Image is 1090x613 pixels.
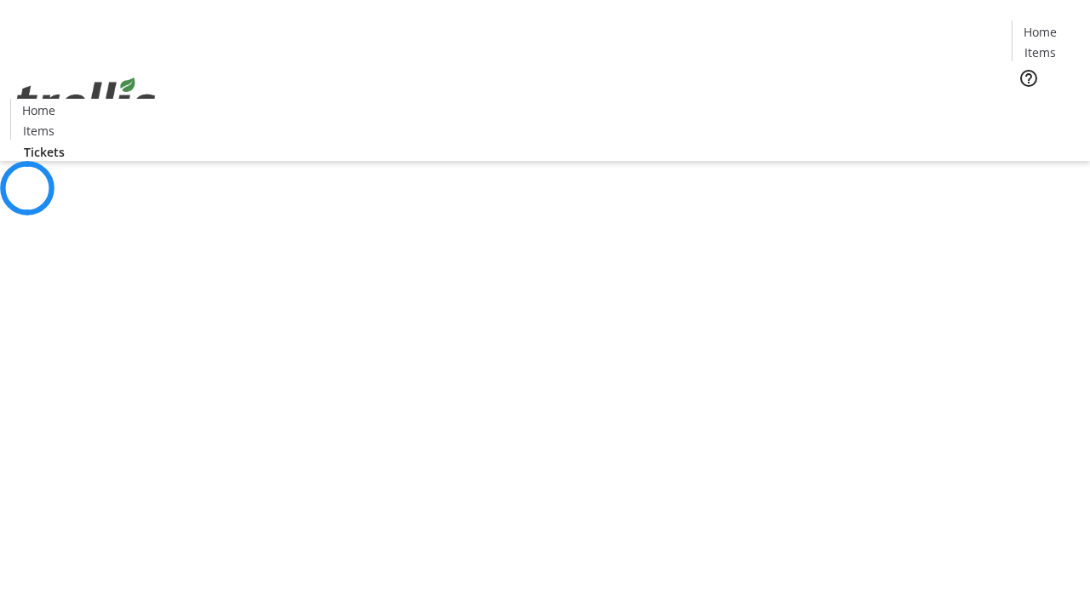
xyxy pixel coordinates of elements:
span: Home [22,101,55,119]
a: Tickets [10,143,78,161]
a: Home [1013,23,1067,41]
a: Tickets [1012,99,1080,117]
button: Help [1012,61,1046,95]
span: Home [1024,23,1057,41]
img: Orient E2E Organization 62PuBA5FJd's Logo [10,59,162,144]
span: Tickets [1025,99,1066,117]
a: Items [1013,43,1067,61]
span: Tickets [24,143,65,161]
a: Home [11,101,66,119]
a: Items [11,122,66,140]
span: Items [1024,43,1056,61]
span: Items [23,122,54,140]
